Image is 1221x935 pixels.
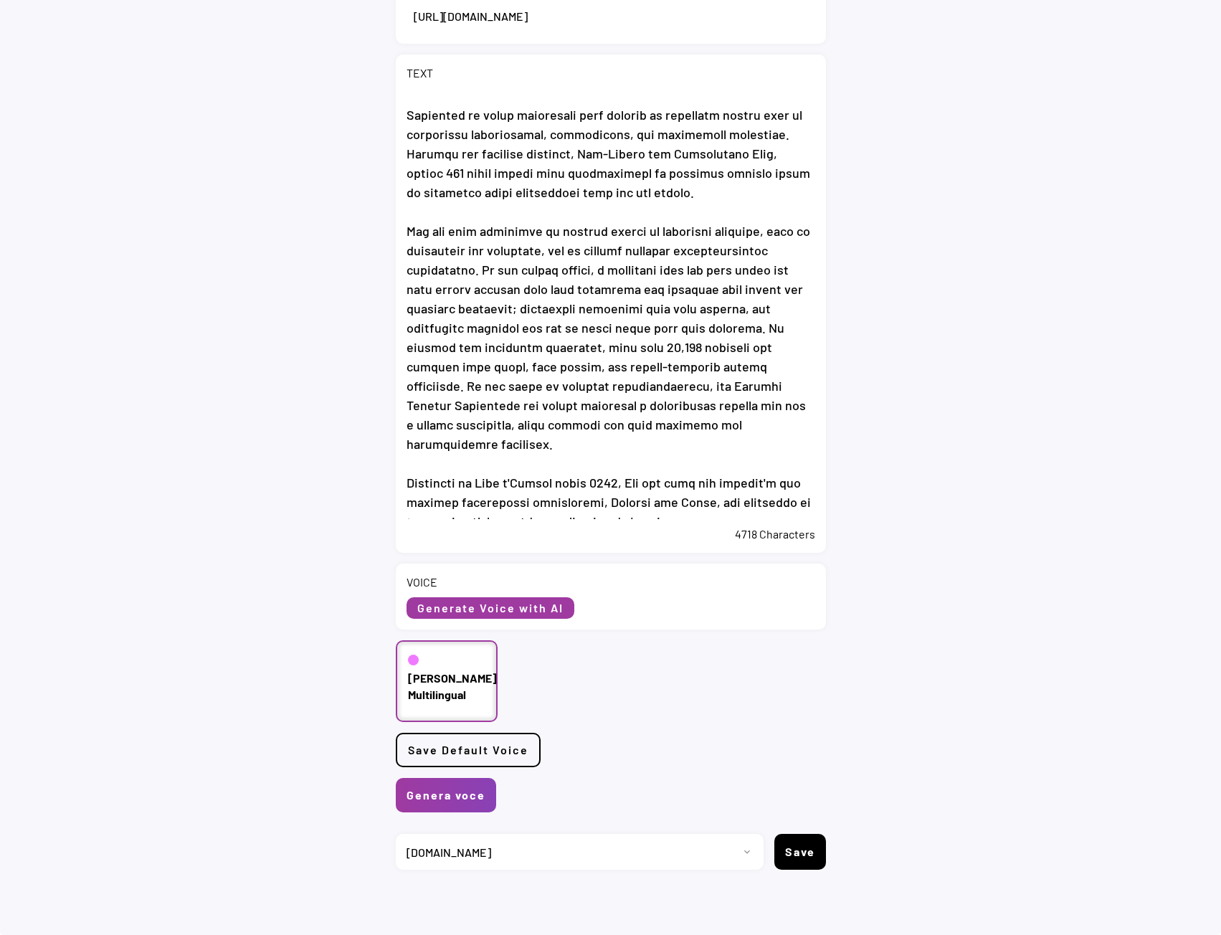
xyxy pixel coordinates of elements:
button: Save [774,834,826,870]
div: 4718 Characters [407,526,815,542]
div: [PERSON_NAME] Multilingual [408,670,497,703]
button: Generate Voice with AI [407,597,574,619]
div: TEXT [407,65,433,81]
div: VOICE [407,574,437,590]
button: Genera voce [396,778,496,812]
button: Save Default Voice [396,733,541,767]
